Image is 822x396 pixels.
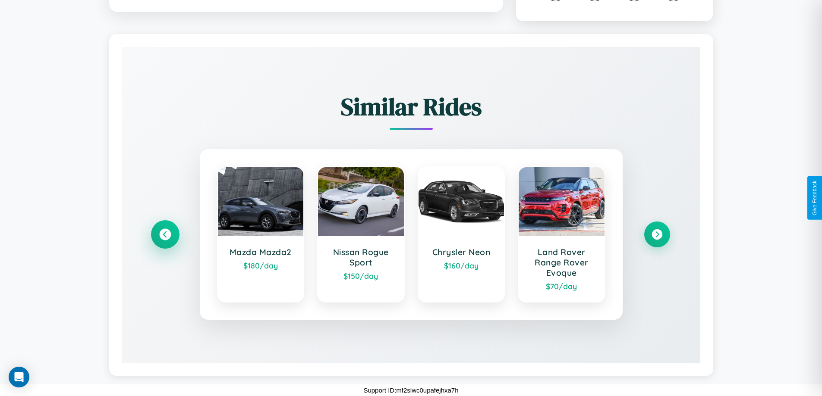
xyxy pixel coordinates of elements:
[227,247,295,257] h3: Mazda Mazda2
[227,261,295,270] div: $ 180 /day
[527,247,596,278] h3: Land Rover Range Rover Evoque
[152,90,670,123] h2: Similar Rides
[363,384,458,396] p: Support ID: mf2slwc0upafejhxa7h
[418,166,505,302] a: Chrysler Neon$160/day
[327,247,395,268] h3: Nissan Rogue Sport
[217,166,305,302] a: Mazda Mazda2$180/day
[527,281,596,291] div: $ 70 /day
[317,166,405,302] a: Nissan Rogue Sport$150/day
[518,166,605,302] a: Land Rover Range Rover Evoque$70/day
[427,261,496,270] div: $ 160 /day
[327,271,395,281] div: $ 150 /day
[9,367,29,387] div: Open Intercom Messenger
[427,247,496,257] h3: Chrysler Neon
[812,181,818,215] div: Give Feedback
